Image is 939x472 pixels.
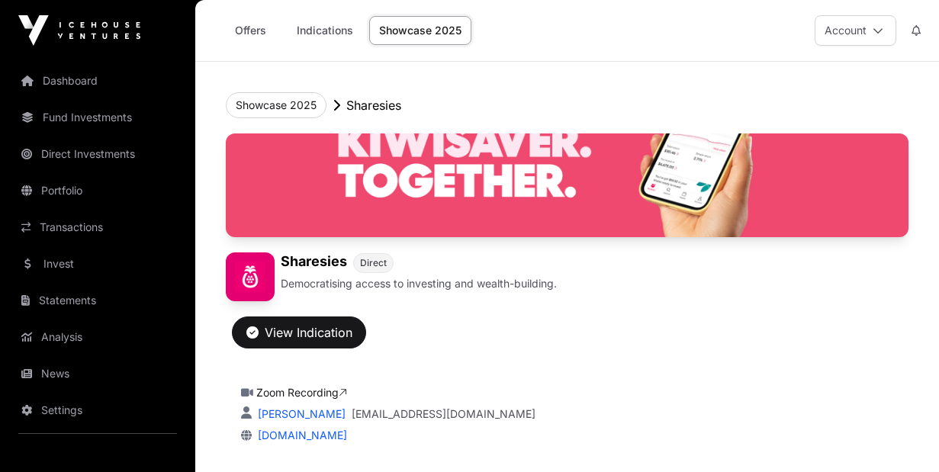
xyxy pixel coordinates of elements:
span: Direct [360,257,387,269]
a: Indications [287,16,363,45]
div: View Indication [246,323,352,342]
a: Fund Investments [12,101,183,134]
a: View Indication [232,332,366,347]
a: Dashboard [12,64,183,98]
img: Icehouse Ventures Logo [18,15,140,46]
a: Portfolio [12,174,183,207]
p: Sharesies [346,96,401,114]
img: Sharesies [226,133,908,237]
a: Statements [12,284,183,317]
a: Direct Investments [12,137,183,171]
a: [EMAIL_ADDRESS][DOMAIN_NAME] [352,406,535,422]
a: Settings [12,393,183,427]
a: [DOMAIN_NAME] [252,429,347,441]
a: Invest [12,247,183,281]
button: View Indication [232,316,366,348]
a: Transactions [12,210,183,244]
button: Account [815,15,896,46]
a: [PERSON_NAME] [255,407,346,420]
button: Showcase 2025 [226,92,326,118]
a: Zoom Recording [256,386,347,399]
a: Analysis [12,320,183,354]
a: News [12,357,183,390]
h1: Sharesies [281,252,347,273]
a: Showcase 2025 [369,16,471,45]
iframe: Chat Widget [863,399,939,472]
p: Democratising access to investing and wealth-building. [281,276,557,291]
img: Sharesies [226,252,275,301]
a: Offers [220,16,281,45]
